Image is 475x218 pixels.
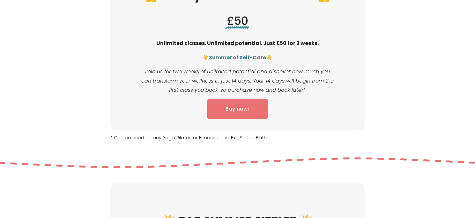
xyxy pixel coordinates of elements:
[207,99,268,119] a: Buy now!
[156,40,319,47] strong: Unlimited classes. Unlimited potential. Just £50 for 2 weeks.
[209,54,266,61] strong: Summer of Self-Care
[141,53,334,62] p: ☀️ ☀️
[110,134,316,142] p: * Can be used on any Yoga, Pilates or Fitness class. Exc Sound Bath.
[141,68,335,94] em: Join us for two weeks of unlimited potential and discover how much you can transform your wellnes...
[227,13,248,29] span: £50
